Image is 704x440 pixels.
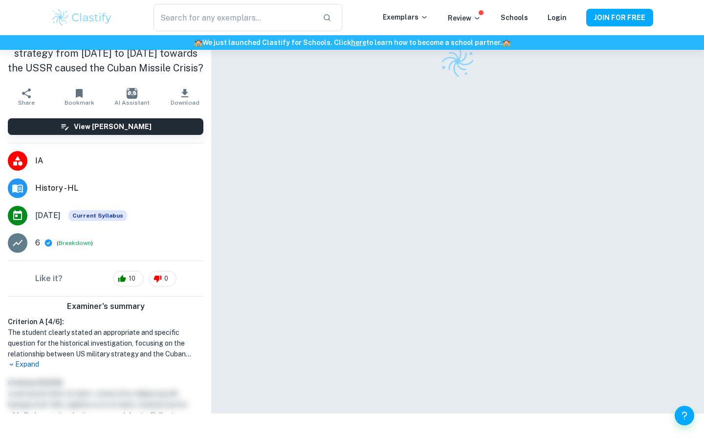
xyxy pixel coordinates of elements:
[114,99,150,106] span: AI Assistant
[35,182,203,194] span: History - HL
[53,83,106,110] button: Bookmark
[351,39,366,46] a: here
[501,14,528,22] a: Schools
[35,210,61,221] span: [DATE]
[502,39,510,46] span: 🏫
[35,155,203,167] span: IA
[675,406,694,425] button: Help and Feedback
[57,239,93,248] span: ( )
[586,9,653,26] button: JOIN FOR FREE
[159,274,174,284] span: 0
[18,99,35,106] span: Share
[127,88,137,99] img: AI Assistant
[106,83,158,110] button: AI Assistant
[149,271,176,286] div: 0
[448,13,481,23] p: Review
[8,359,203,370] p: Expand
[8,316,203,327] h6: Criterion A [ 4 / 6 ]:
[68,210,127,221] span: Current Syllabus
[4,301,207,312] h6: Examiner's summary
[154,4,315,31] input: Search for any exemplars...
[35,273,63,285] h6: Like it?
[8,118,203,135] button: View [PERSON_NAME]
[2,37,702,48] h6: We just launched Clastify for Schools. Click to learn how to become a school partner.
[68,210,127,221] div: This exemplar is based on the current syllabus. Feel free to refer to it for inspiration/ideas wh...
[548,14,567,22] a: Login
[194,39,202,46] span: 🏫
[65,99,94,106] span: Bookmark
[74,121,152,132] h6: View [PERSON_NAME]
[158,83,211,110] button: Download
[123,274,141,284] span: 10
[171,99,199,106] span: Download
[59,239,91,247] button: Breakdown
[383,12,428,22] p: Exemplars
[51,8,113,27] img: Clastify logo
[35,237,40,249] p: 6
[8,327,203,359] h1: The student clearly stated an appropriate and specific question for the historical investigation,...
[113,271,144,286] div: 10
[8,31,203,75] h1: To what extent aggressive US military strategy from [DATE] to [DATE] towards the USSR caused the ...
[437,41,478,82] img: Clastify logo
